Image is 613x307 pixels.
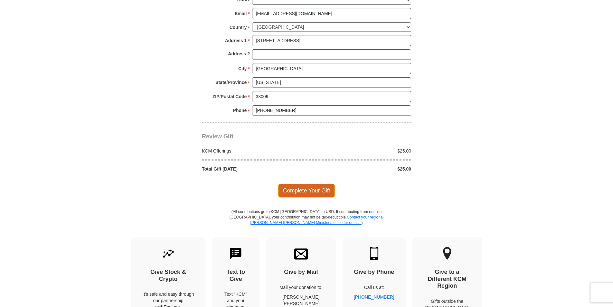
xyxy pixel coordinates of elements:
[229,247,242,260] img: text-to-give.svg
[215,78,247,87] strong: State/Province
[354,284,394,291] p: Call us at:
[230,23,247,32] strong: Country
[424,269,471,290] h4: Give to a Different KCM Region
[354,294,394,300] a: [PHONE_NUMBER]
[235,9,247,18] strong: Email
[367,247,381,260] img: mobile.svg
[250,215,383,225] a: Contact your regional [PERSON_NAME] [PERSON_NAME] Ministries office for details.
[228,49,250,58] strong: Address 2
[229,209,384,237] p: (All contributions go to KCM [GEOGRAPHIC_DATA] in USD. If contributing from outside [GEOGRAPHIC_D...
[223,269,249,283] h4: Text to Give
[238,64,247,73] strong: City
[294,247,308,260] img: envelope.svg
[306,148,415,154] div: $25.00
[199,166,307,172] div: Total Gift [DATE]
[443,247,452,260] img: other-region
[212,92,247,101] strong: ZIP/Postal Code
[233,106,247,115] strong: Phone
[278,284,325,291] p: Mail your donation to:
[143,269,194,283] h4: Give Stock & Crypto
[199,148,307,154] div: KCM Offerings
[225,36,247,45] strong: Address 1
[278,184,335,197] span: Complete Your Gift
[162,247,175,260] img: give-by-stock.svg
[354,269,394,276] h4: Give by Phone
[278,269,325,276] h4: Give by Mail
[306,166,415,172] div: $25.00
[202,133,233,140] span: Review Gift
